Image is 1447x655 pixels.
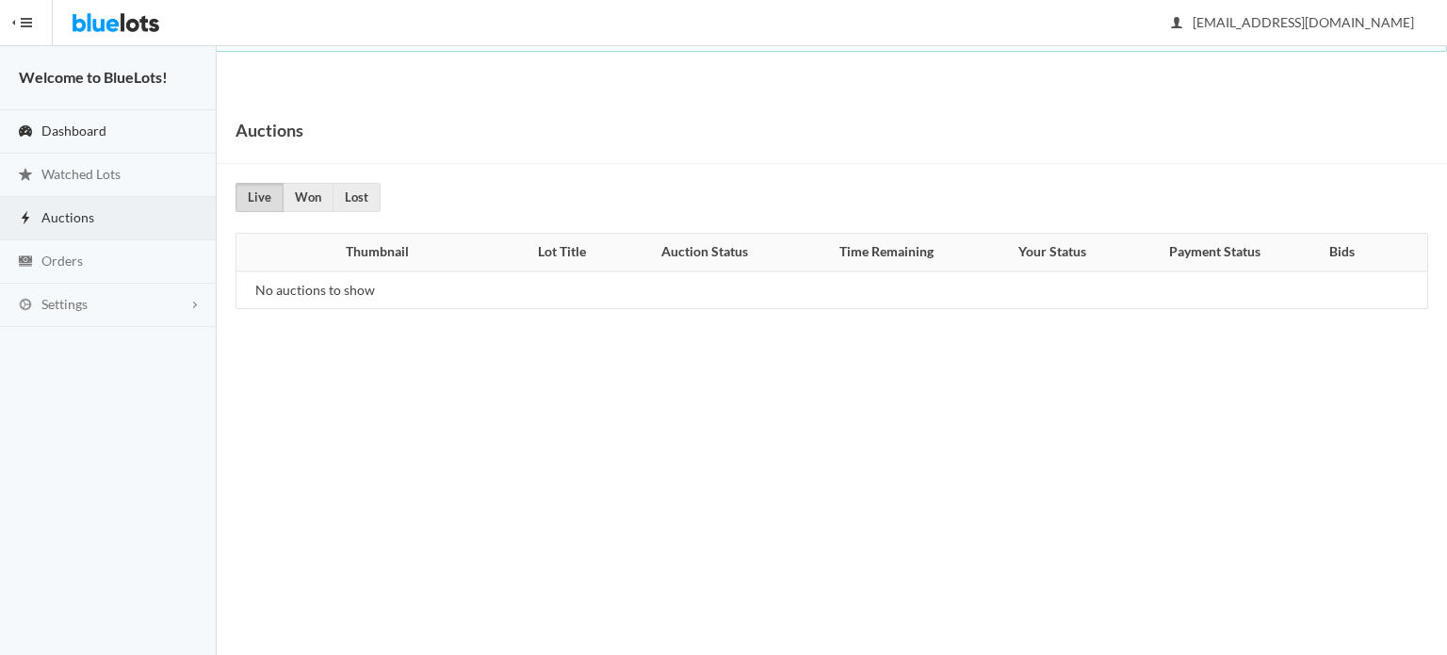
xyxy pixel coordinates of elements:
[16,123,35,141] ion-icon: speedometer
[236,234,508,271] th: Thumbnail
[508,234,617,271] th: Lot Title
[41,209,94,225] span: Auctions
[41,296,88,312] span: Settings
[16,254,35,271] ion-icon: cash
[16,297,35,315] ion-icon: cog
[41,253,83,269] span: Orders
[1307,234,1376,271] th: Bids
[16,210,35,228] ion-icon: flash
[792,234,981,271] th: Time Remaining
[981,234,1124,271] th: Your Status
[236,183,284,212] a: Live
[333,183,381,212] a: Lost
[19,68,168,86] strong: Welcome to BlueLots!
[16,167,35,185] ion-icon: star
[41,123,106,139] span: Dashboard
[41,166,121,182] span: Watched Lots
[283,183,333,212] a: Won
[236,116,303,144] h1: Auctions
[1172,14,1414,30] span: [EMAIL_ADDRESS][DOMAIN_NAME]
[1124,234,1308,271] th: Payment Status
[1167,15,1186,33] ion-icon: person
[617,234,792,271] th: Auction Status
[236,271,508,309] td: No auctions to show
